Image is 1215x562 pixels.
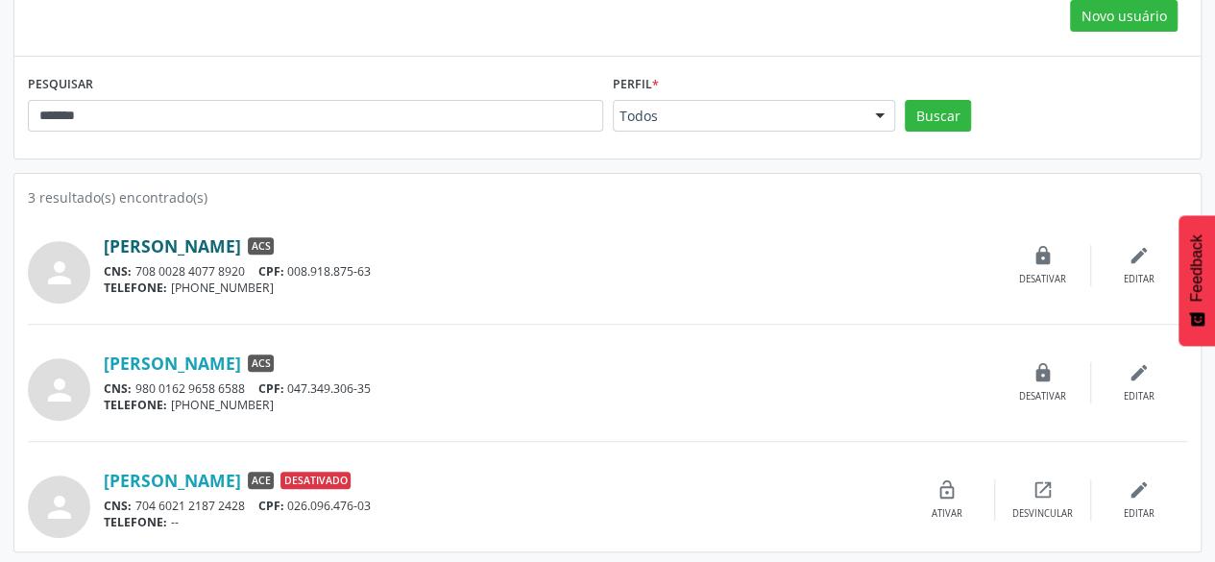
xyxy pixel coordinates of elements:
div: Editar [1124,390,1154,403]
div: [PHONE_NUMBER] [104,280,995,296]
button: Feedback - Mostrar pesquisa [1179,215,1215,346]
div: 704 6021 2187 2428 026.096.476-03 [104,498,899,514]
span: ACS [248,354,274,372]
i: person [42,490,77,525]
button: Buscar [905,100,971,133]
i: person [42,373,77,407]
a: [PERSON_NAME] [104,353,241,374]
div: Desativar [1019,390,1066,403]
span: ACE [248,472,274,489]
span: Feedback [1188,234,1205,302]
span: Novo usuário [1081,6,1167,26]
i: edit [1129,245,1150,266]
span: TELEFONE: [104,280,167,296]
div: Desativar [1019,273,1066,286]
a: [PERSON_NAME] [104,470,241,491]
span: CPF: [258,263,284,280]
div: 708 0028 4077 8920 008.918.875-63 [104,263,995,280]
span: CNS: [104,498,132,514]
span: CPF: [258,380,284,397]
label: Perfil [613,70,659,100]
div: Editar [1124,273,1154,286]
span: TELEFONE: [104,514,167,530]
span: Desativado [280,472,351,489]
i: lock [1033,245,1054,266]
div: -- [104,514,899,530]
i: lock_open [936,479,958,501]
i: edit [1129,362,1150,383]
i: person [42,256,77,290]
a: [PERSON_NAME] [104,235,241,257]
i: lock [1033,362,1054,383]
div: Desvincular [1012,507,1073,521]
i: open_in_new [1033,479,1054,501]
span: CNS: [104,380,132,397]
span: ACS [248,237,274,255]
span: Todos [620,107,856,126]
i: edit [1129,479,1150,501]
span: CPF: [258,498,284,514]
div: [PHONE_NUMBER] [104,397,995,413]
label: PESQUISAR [28,70,93,100]
div: Editar [1124,507,1154,521]
div: 3 resultado(s) encontrado(s) [28,187,1187,208]
div: 980 0162 9658 6588 047.349.306-35 [104,380,995,397]
span: TELEFONE: [104,397,167,413]
div: Ativar [932,507,962,521]
span: CNS: [104,263,132,280]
